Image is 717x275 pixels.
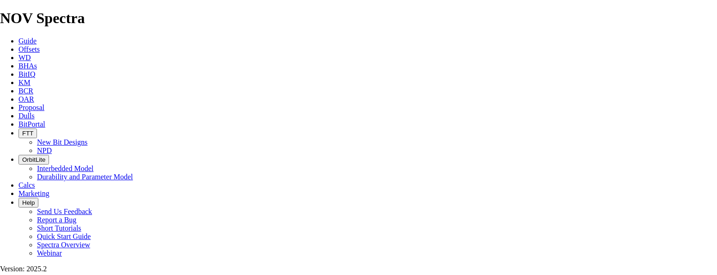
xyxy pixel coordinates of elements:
a: Webinar [37,249,62,257]
span: OrbitLite [22,156,45,163]
a: Guide [18,37,37,45]
a: BCR [18,87,33,95]
a: Durability and Parameter Model [37,173,133,181]
a: BHAs [18,62,37,70]
a: Proposal [18,104,44,111]
a: Marketing [18,189,49,197]
a: BitPortal [18,120,45,128]
button: Help [18,198,38,208]
button: FTT [18,128,37,138]
a: OAR [18,95,34,103]
button: OrbitLite [18,155,49,165]
span: FTT [22,130,33,137]
a: KM [18,79,31,86]
a: Calcs [18,181,35,189]
a: Dulls [18,112,35,120]
a: New Bit Designs [37,138,87,146]
a: Short Tutorials [37,224,81,232]
a: Send Us Feedback [37,208,92,215]
a: Offsets [18,45,40,53]
a: Quick Start Guide [37,232,91,240]
span: Help [22,199,35,206]
a: Interbedded Model [37,165,93,172]
a: Report a Bug [37,216,76,224]
a: Spectra Overview [37,241,90,249]
a: WD [18,54,31,61]
a: BitIQ [18,70,35,78]
a: NPD [37,147,52,154]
